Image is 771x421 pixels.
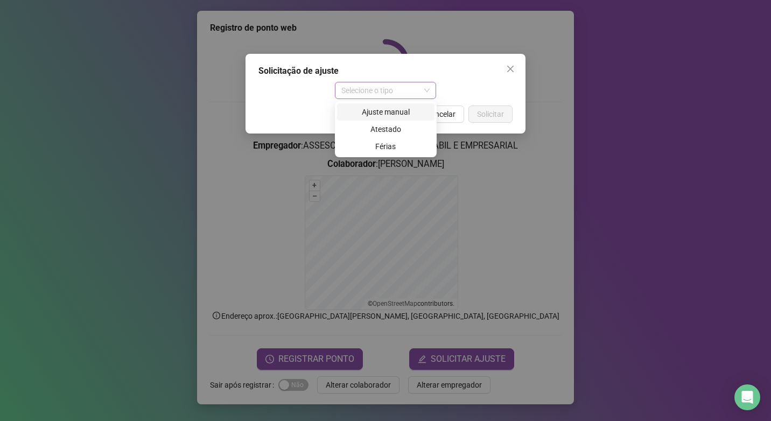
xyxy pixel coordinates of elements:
[734,384,760,410] div: Open Intercom Messenger
[258,65,513,78] div: Solicitação de ajuste
[337,138,434,155] div: Férias
[337,121,434,138] div: Atestado
[344,106,428,118] div: Ajuste manual
[337,103,434,121] div: Ajuste manual
[417,106,464,123] button: Cancelar
[468,106,513,123] button: Solicitar
[344,123,428,135] div: Atestado
[506,65,515,73] span: close
[502,60,519,78] button: Close
[344,141,428,152] div: Férias
[426,108,455,120] span: Cancelar
[341,82,430,99] span: Selecione o tipo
